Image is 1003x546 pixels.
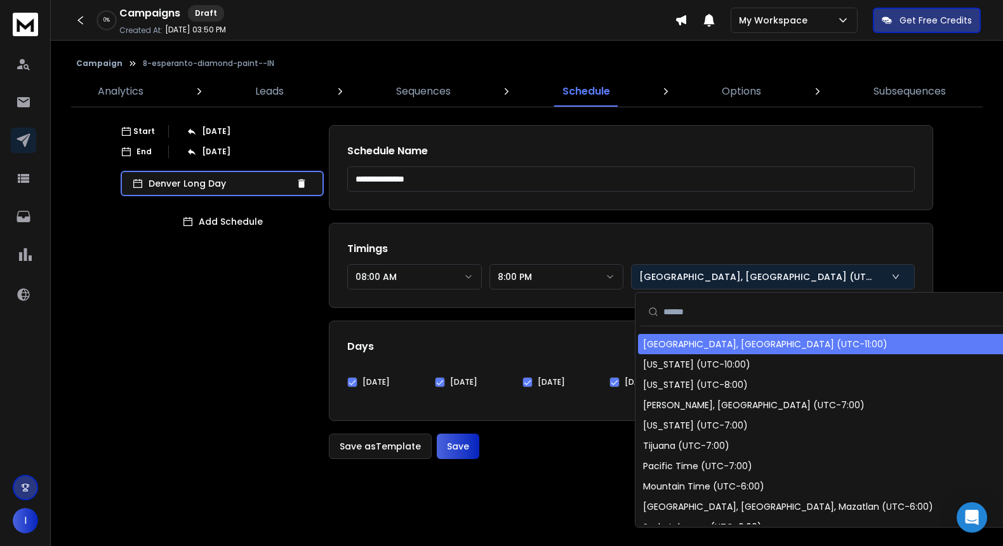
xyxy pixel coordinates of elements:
h1: Days [347,339,915,354]
label: [DATE] [538,377,565,387]
p: [DATE] [202,126,230,136]
div: Saskatchewan (UTC-6:00) [643,521,762,533]
h1: Timings [347,241,915,256]
a: Options [714,76,769,107]
h1: Campaigns [119,6,180,21]
div: Open Intercom Messenger [957,502,987,533]
a: Subsequences [866,76,953,107]
p: Get Free Credits [900,14,972,27]
div: [GEOGRAPHIC_DATA], [GEOGRAPHIC_DATA], Mazatlan (UTC-6:00) [643,500,933,513]
a: Schedule [555,76,618,107]
div: [PERSON_NAME], [GEOGRAPHIC_DATA] (UTC-7:00) [643,399,865,411]
p: My Workspace [739,14,813,27]
a: Analytics [90,76,151,107]
button: I [13,508,38,533]
p: Schedule [562,84,610,99]
p: 8-esperanto-diamond-paint--IN [143,58,274,69]
div: [US_STATE] (UTC-8:00) [643,378,748,391]
p: 0 % [103,17,110,24]
p: Options [722,84,761,99]
div: Mountain Time (UTC-6:00) [643,480,764,493]
a: Leads [248,76,291,107]
button: 08:00 AM [347,264,482,290]
p: [DATE] 03:50 PM [165,25,226,35]
div: Tijuana (UTC-7:00) [643,439,729,452]
button: Save asTemplate [329,434,432,459]
p: Subsequences [873,84,946,99]
button: Add Schedule [121,209,324,234]
p: Created At: [119,25,163,36]
div: Draft [188,5,224,22]
div: [GEOGRAPHIC_DATA], [GEOGRAPHIC_DATA] (UTC-11:00) [643,338,887,350]
label: [DATE] [450,377,477,387]
p: Start [133,126,155,136]
img: logo [13,13,38,36]
a: Sequences [389,76,458,107]
p: Leads [255,84,284,99]
p: Sequences [396,84,451,99]
label: [DATE] [625,377,652,387]
div: [US_STATE] (UTC-7:00) [643,419,748,432]
div: Pacific Time (UTC-7:00) [643,460,752,472]
p: Denver Long Day [149,177,291,190]
button: Save [437,434,479,459]
p: End [136,147,152,157]
button: Campaign [76,58,123,69]
button: 8:00 PM [489,264,624,290]
p: [GEOGRAPHIC_DATA], [GEOGRAPHIC_DATA] (UTC-11:00) [639,270,880,283]
label: [DATE] [362,377,390,387]
button: Get Free Credits [873,8,981,33]
p: Analytics [98,84,143,99]
p: [DATE] [202,147,230,157]
h1: Schedule Name [347,143,915,159]
div: [US_STATE] (UTC-10:00) [643,358,750,371]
